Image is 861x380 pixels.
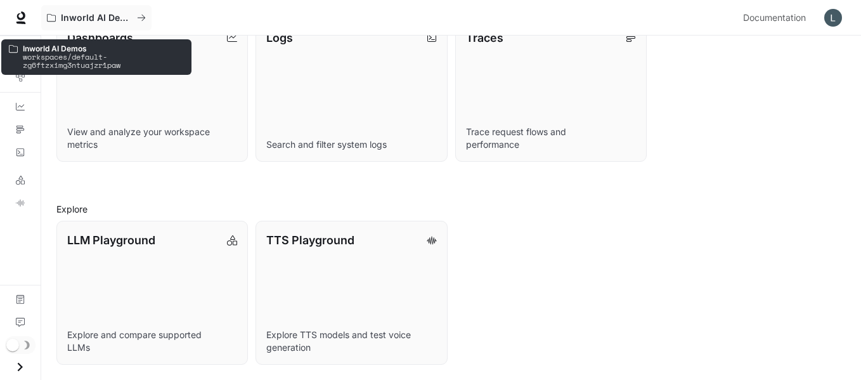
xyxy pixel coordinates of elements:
[5,96,36,117] a: Dashboards
[266,29,293,46] p: Logs
[56,221,248,365] a: LLM PlaygroundExplore and compare supported LLMs
[5,68,36,88] a: Graph Registry
[5,193,36,213] a: TTS Playground
[56,202,846,216] h2: Explore
[5,119,36,140] a: Traces
[256,18,447,162] a: LogsSearch and filter system logs
[56,18,248,162] a: DashboardsView and analyze your workspace metrics
[5,289,36,310] a: Documentation
[455,18,647,162] a: TracesTrace request flows and performance
[5,170,36,190] a: LLM Playground
[266,329,436,354] p: Explore TTS models and test voice generation
[466,126,636,151] p: Trace request flows and performance
[5,312,36,332] a: Feedback
[256,221,447,365] a: TTS PlaygroundExplore TTS models and test voice generation
[23,53,184,69] p: workspaces/default-zg6ftzximg3ntuajzr1paw
[23,44,184,53] p: Inworld AI Demos
[41,5,152,30] button: All workspaces
[266,232,354,249] p: TTS Playground
[266,138,436,151] p: Search and filter system logs
[820,5,846,30] button: User avatar
[743,10,806,26] span: Documentation
[61,13,132,23] p: Inworld AI Demos
[67,329,237,354] p: Explore and compare supported LLMs
[67,232,155,249] p: LLM Playground
[6,354,34,380] button: Open drawer
[5,142,36,162] a: Logs
[824,9,842,27] img: User avatar
[67,126,237,151] p: View and analyze your workspace metrics
[6,337,19,351] span: Dark mode toggle
[738,5,815,30] a: Documentation
[466,29,503,46] p: Traces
